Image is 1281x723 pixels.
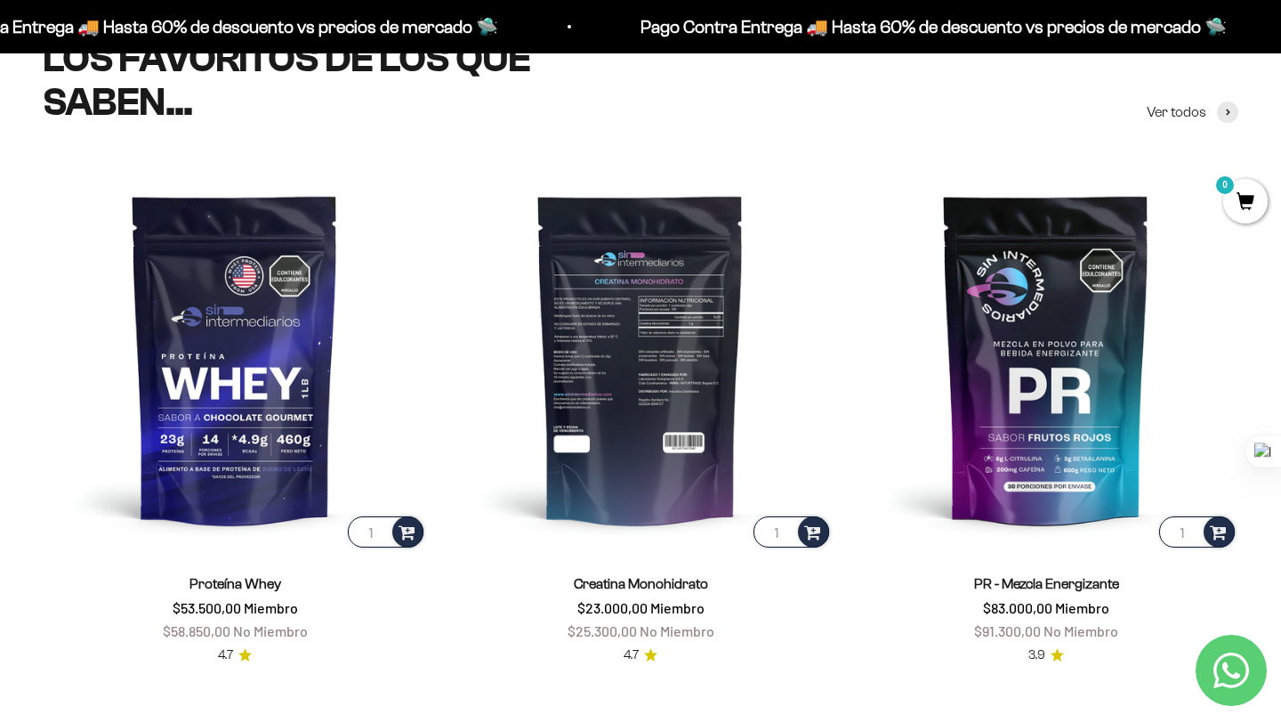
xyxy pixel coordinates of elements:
a: 4.74.7 de 5.0 estrellas [218,646,252,665]
span: $25.300,00 [568,622,637,639]
a: Proteína Whey [189,576,281,591]
span: 3.9 [1028,646,1045,665]
split-lines: LOS FAVORITOS DE LOS QUE SABEN... [43,37,530,123]
mark: 0 [1214,175,1236,196]
span: Miembro [244,599,298,616]
span: 4.7 [218,646,233,665]
span: No Miembro [640,622,714,639]
span: $83.000,00 [983,599,1052,616]
a: 0 [1223,193,1268,213]
span: $53.500,00 [173,599,241,616]
span: No Miembro [1043,622,1118,639]
a: 4.74.7 de 5.0 estrellas [624,646,657,665]
a: Ver todos [1147,101,1238,124]
span: Miembro [1055,599,1109,616]
span: Ver todos [1147,101,1206,124]
span: $91.300,00 [974,622,1041,639]
span: $58.850,00 [163,622,230,639]
img: Creatina Monohidrato [448,167,833,551]
p: Pago Contra Entrega 🚚 Hasta 60% de descuento vs precios de mercado 🛸 [636,12,1222,41]
span: Miembro [650,599,705,616]
a: PR - Mezcla Energizante [974,576,1119,591]
span: $23.000,00 [577,599,648,616]
span: 4.7 [624,646,639,665]
a: 3.93.9 de 5.0 estrellas [1028,646,1064,665]
span: No Miembro [233,622,308,639]
a: Creatina Monohidrato [574,576,708,591]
